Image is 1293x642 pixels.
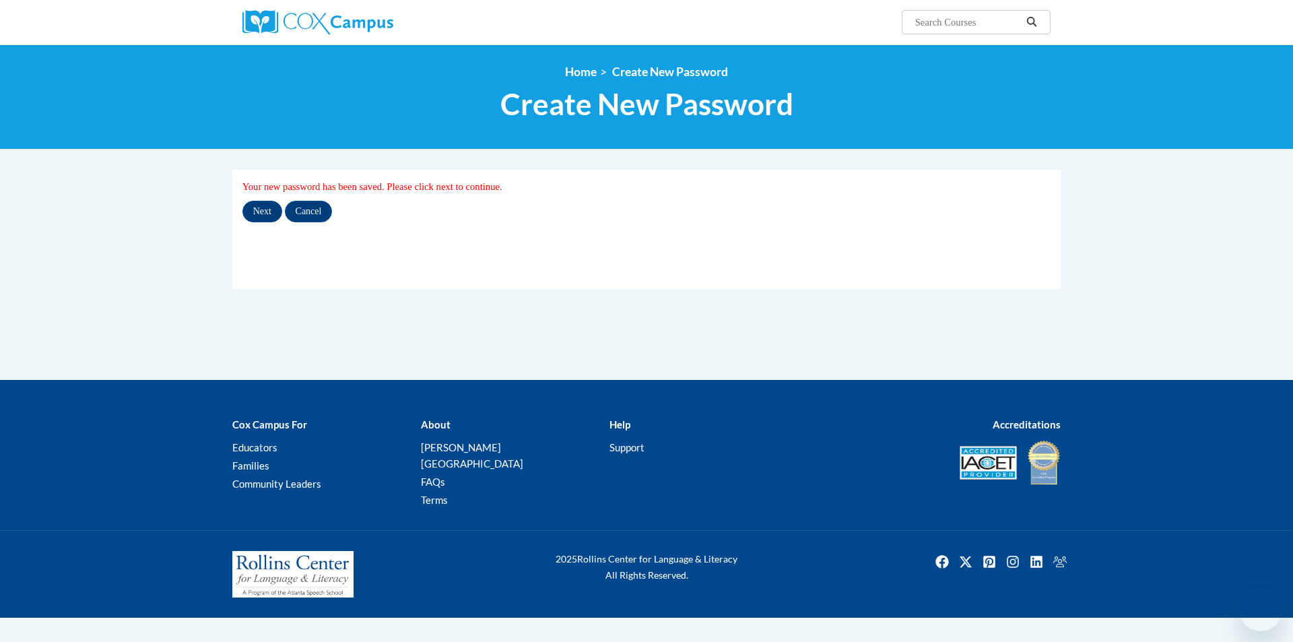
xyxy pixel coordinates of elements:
[232,418,307,430] b: Cox Campus For
[556,553,577,565] span: 2025
[1049,551,1071,573] img: Facebook group icon
[242,181,502,192] span: Your new password has been saved. Please click next to continue.
[1002,551,1024,573] img: Instagram icon
[955,551,976,573] a: Twitter
[232,441,277,453] a: Educators
[421,476,445,488] a: FAQs
[960,446,1017,480] img: Accredited IACET® Provider
[565,65,597,79] a: Home
[242,10,393,34] img: Cox Campus
[1027,439,1061,486] img: IDA® Accredited
[979,551,1000,573] img: Pinterest icon
[232,478,321,490] a: Community Leaders
[1002,551,1024,573] a: Instagram
[1026,551,1047,573] a: Linkedin
[242,201,282,222] input: Next
[609,418,630,430] b: Help
[931,551,953,573] a: Facebook
[979,551,1000,573] a: Pinterest
[609,441,644,453] a: Support
[421,441,523,470] a: [PERSON_NAME][GEOGRAPHIC_DATA]
[232,459,269,472] a: Families
[914,14,1022,30] input: Search Courses
[993,418,1061,430] b: Accreditations
[500,86,793,122] span: Create New Password
[232,551,354,598] img: Rollins Center for Language & Literacy - A Program of the Atlanta Speech School
[955,551,976,573] img: Twitter icon
[505,551,788,583] div: Rollins Center for Language & Literacy All Rights Reserved.
[1049,551,1071,573] a: Facebook Group
[242,10,498,34] a: Cox Campus
[285,201,333,222] input: Cancel
[421,418,451,430] b: About
[612,65,728,79] span: Create New Password
[931,551,953,573] img: Facebook icon
[1026,551,1047,573] img: LinkedIn icon
[421,494,448,506] a: Terms
[1022,14,1042,30] button: Search
[1239,588,1282,631] iframe: Button to launch messaging window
